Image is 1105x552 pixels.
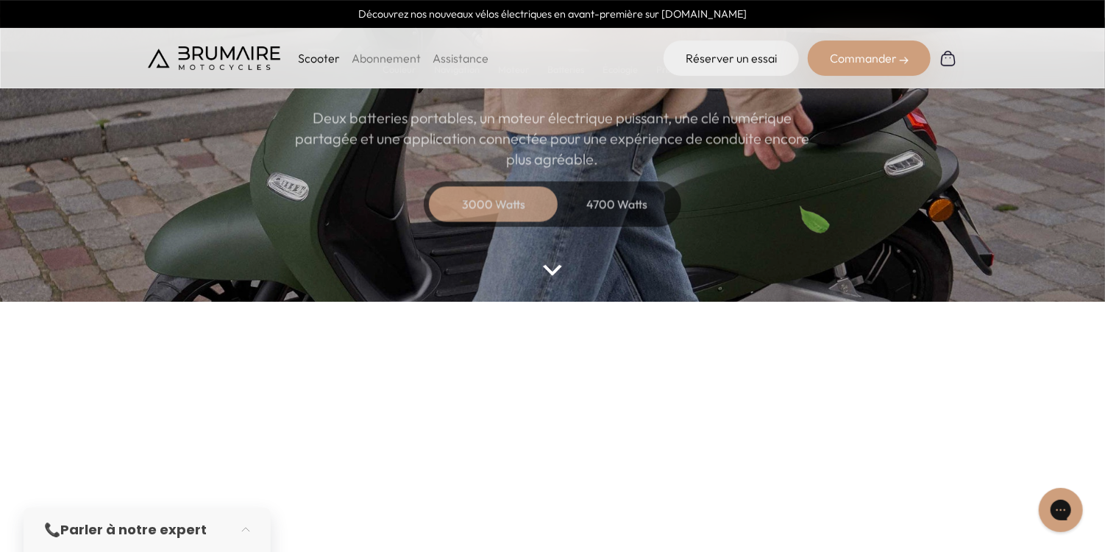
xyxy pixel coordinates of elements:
[148,46,280,70] img: Brumaire Motocycles
[939,49,957,67] img: Panier
[808,40,931,76] div: Commander
[664,40,799,76] a: Réserver un essai
[435,186,552,222] div: 3000 Watts
[1031,483,1090,537] iframe: Gorgias live chat messenger
[352,51,421,66] a: Abonnement
[295,107,810,169] p: Deux batteries portables, un moteur électrique puissant, une clé numérique partagée et une applic...
[298,49,340,67] p: Scooter
[900,56,909,65] img: right-arrow-2.png
[558,186,676,222] div: 4700 Watts
[543,265,562,276] img: arrow-bottom.png
[433,51,488,66] a: Assistance
[305,40,800,93] h1: Découvrez Brumaire.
